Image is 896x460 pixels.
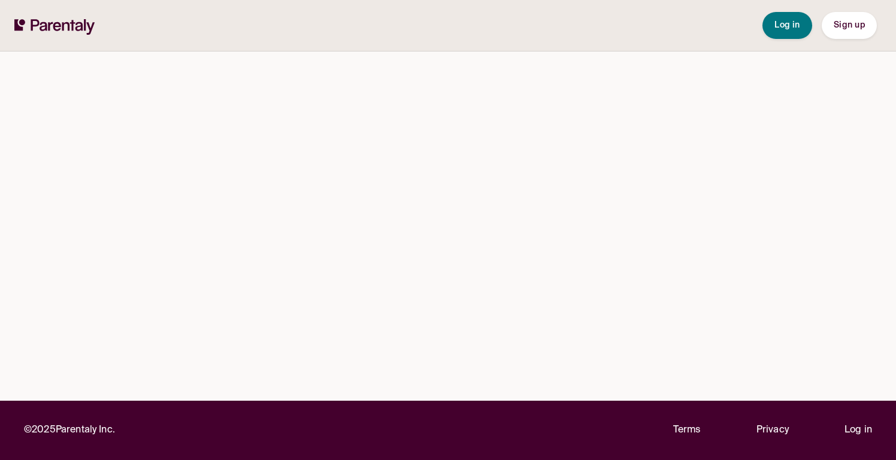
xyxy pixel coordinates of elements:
a: Privacy [756,422,789,438]
a: Log in [844,422,872,438]
button: Sign up [822,12,877,39]
p: © 2025 Parentaly Inc. [24,422,115,438]
span: Log in [774,21,800,29]
a: Terms [673,422,701,438]
span: Sign up [834,21,865,29]
button: Log in [762,12,812,39]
